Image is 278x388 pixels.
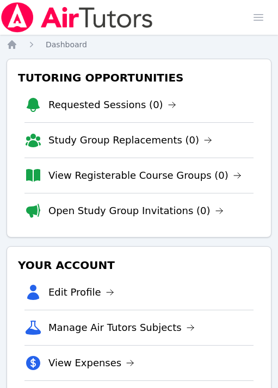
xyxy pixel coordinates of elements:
a: Study Group Replacements (0) [48,133,212,148]
a: Edit Profile [48,285,114,300]
a: Manage Air Tutors Subjects [48,320,195,335]
h3: Your Account [16,255,262,275]
a: Dashboard [46,39,87,50]
a: View Expenses [48,355,134,371]
a: Open Study Group Invitations (0) [48,203,224,218]
nav: Breadcrumb [7,39,271,50]
a: Requested Sessions (0) [48,97,176,112]
a: View Registerable Course Groups (0) [48,168,242,183]
span: Dashboard [46,40,87,49]
h3: Tutoring Opportunities [16,68,262,87]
